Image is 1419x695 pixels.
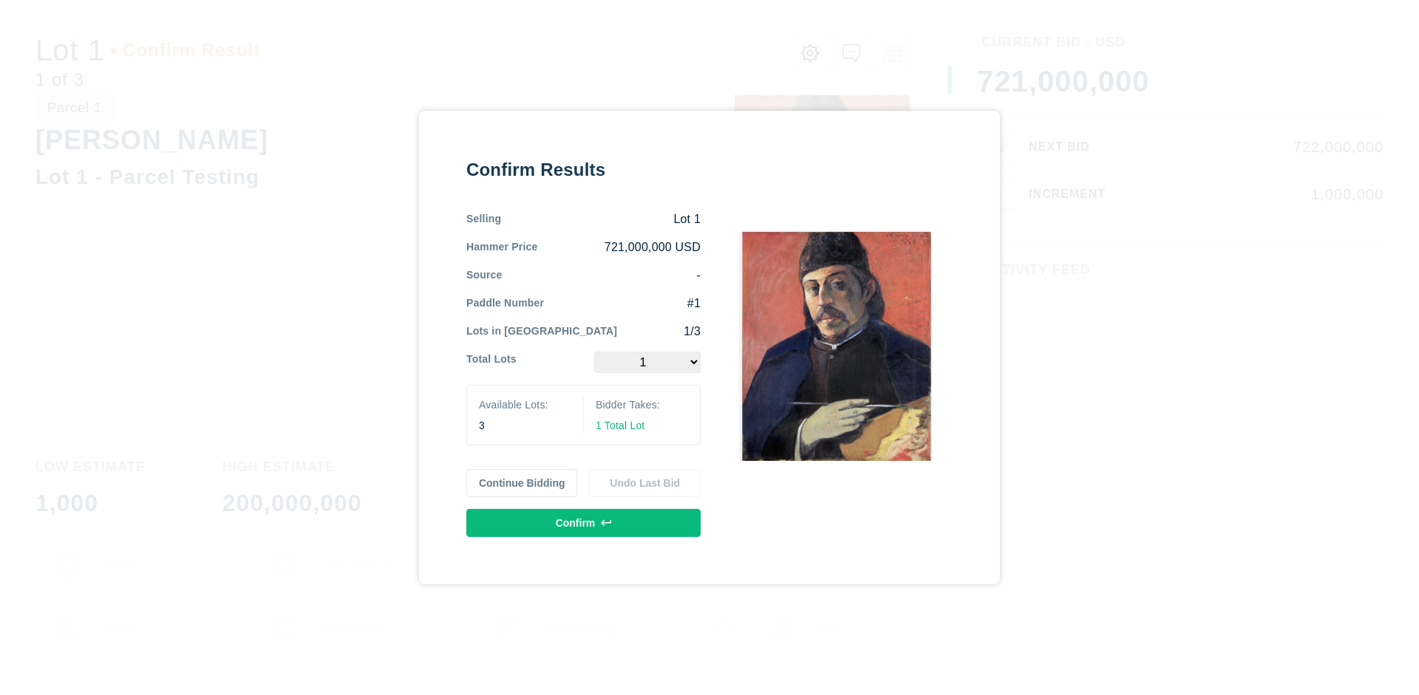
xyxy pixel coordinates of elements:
div: Lot 1 [501,211,701,227]
div: Confirm Results [466,158,701,182]
button: Continue Bidding [466,469,578,497]
div: 1/3 [617,323,701,340]
div: Selling [466,211,501,227]
button: Confirm [466,509,701,537]
div: - [503,267,701,284]
div: 3 [479,418,571,433]
div: Paddle Number [466,295,544,312]
button: Undo Last Bid [589,469,701,497]
div: #1 [544,295,701,312]
div: Hammer Price [466,239,537,256]
div: Source [466,267,503,284]
div: Available Lots: [479,397,571,412]
span: 1 Total Lot [596,420,644,431]
div: Lots in [GEOGRAPHIC_DATA] [466,323,617,340]
div: Total Lots [466,352,517,373]
div: 721,000,000 USD [537,239,701,256]
div: Bidder Takes: [596,397,688,412]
